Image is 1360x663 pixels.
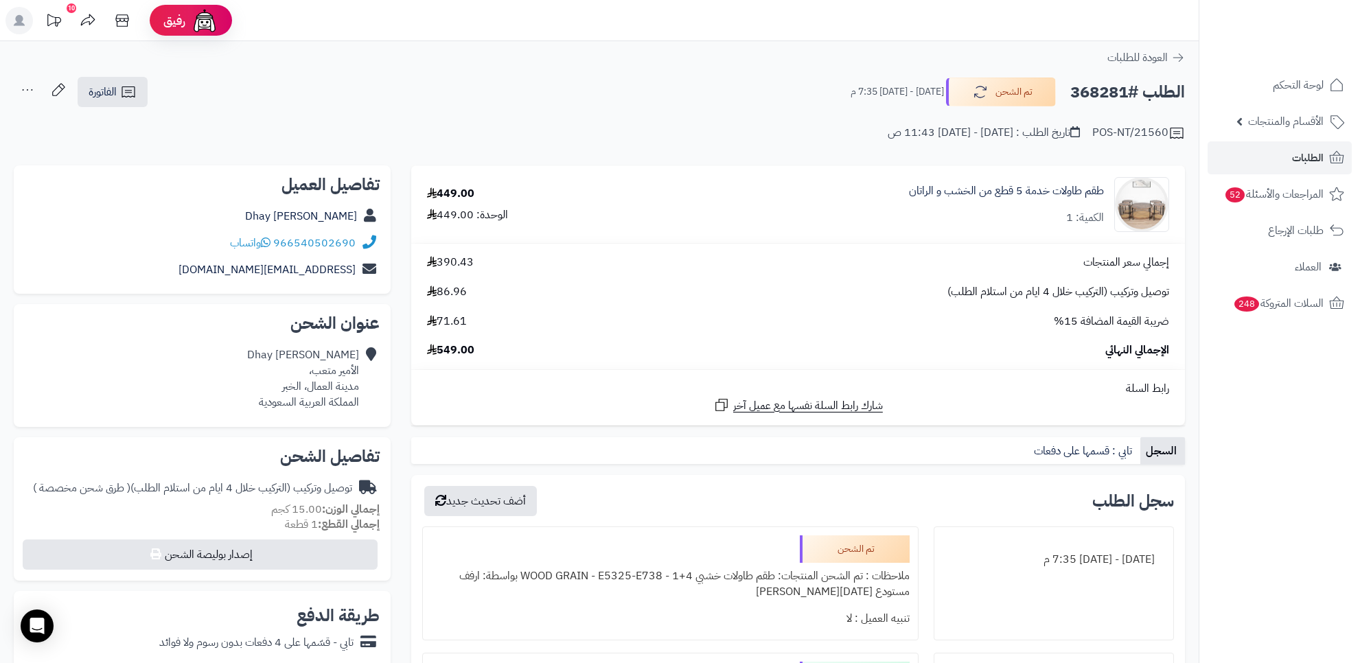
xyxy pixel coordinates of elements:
div: 10 [67,3,76,13]
span: 549.00 [427,342,474,358]
span: الإجمالي النهائي [1105,342,1169,358]
a: تابي : قسمها على دفعات [1028,437,1140,465]
div: Open Intercom Messenger [21,609,54,642]
a: تحديثات المنصة [36,7,71,38]
div: تابي - قسّمها على 4 دفعات بدون رسوم ولا فوائد [159,635,354,651]
span: 248 [1234,296,1259,312]
strong: إجمالي الوزن: [322,501,380,517]
div: الوحدة: 449.00 [427,207,508,223]
div: تنبيه العميل : لا [431,605,910,632]
h3: سجل الطلب [1092,493,1174,509]
span: الأقسام والمنتجات [1248,112,1324,131]
div: الكمية: 1 [1066,210,1104,226]
small: 1 قطعة [285,516,380,533]
a: السلات المتروكة248 [1208,287,1352,320]
button: إصدار بوليصة الشحن [23,539,378,570]
span: العملاء [1295,257,1322,277]
div: 449.00 [427,186,474,202]
a: العودة للطلبات [1107,49,1185,66]
img: ai-face.png [191,7,218,34]
a: شارك رابط السلة نفسها مع عميل آخر [713,397,883,414]
div: [DATE] - [DATE] 7:35 م [943,546,1166,573]
a: 966540502690 [273,235,356,251]
button: أضف تحديث جديد [424,486,537,516]
small: 15.00 كجم [271,501,380,517]
div: توصيل وتركيب (التركيب خلال 4 ايام من استلام الطلب) [33,480,352,496]
h2: تفاصيل الشحن [25,448,380,465]
span: إجمالي سعر المنتجات [1083,255,1169,270]
a: واتساب [230,235,270,251]
span: رفيق [163,12,185,29]
span: توصيل وتركيب (التركيب خلال 4 ايام من استلام الطلب) [947,284,1169,300]
span: السلات المتروكة [1233,294,1324,313]
a: طقم طاولات خدمة 5 قطع من الخشب و الراتان [909,183,1104,199]
h2: الطلب #368281 [1070,78,1185,106]
span: ( طرق شحن مخصصة ) [33,480,130,496]
span: المراجعات والأسئلة [1224,185,1324,204]
h2: طريقة الدفع [297,607,380,624]
span: 390.43 [427,255,474,270]
h2: عنوان الشحن [25,315,380,331]
div: ملاحظات : تم الشحن المنتجات: طقم طاولات خشبي 4+1 - WOOD GRAIN - E5325-E738 بواسطة: ارفف مستودع [D... [431,563,910,605]
div: Dhay [PERSON_NAME] الأمير متعب، مدينة العمال، الخبر المملكة العربية السعودية [247,347,359,410]
button: تم الشحن [946,78,1056,106]
small: [DATE] - [DATE] 7:35 م [851,85,944,99]
span: الطلبات [1292,148,1324,167]
a: العملاء [1208,251,1352,283]
a: الطلبات [1208,141,1352,174]
div: تاريخ الطلب : [DATE] - [DATE] 11:43 ص [888,125,1080,141]
span: ضريبة القيمة المضافة 15% [1054,314,1169,329]
a: المراجعات والأسئلة52 [1208,178,1352,211]
a: لوحة التحكم [1208,69,1352,102]
h2: تفاصيل العميل [25,176,380,193]
div: رابط السلة [417,381,1179,397]
a: طلبات الإرجاع [1208,214,1352,247]
span: 86.96 [427,284,467,300]
img: 1744274441-1-90x90.jpg [1115,177,1168,232]
div: تم الشحن [800,535,910,563]
span: طلبات الإرجاع [1268,221,1324,240]
span: 52 [1225,187,1245,202]
div: POS-NT/21560 [1092,125,1185,141]
span: 71.61 [427,314,467,329]
a: السجل [1140,437,1185,465]
a: الفاتورة [78,77,148,107]
span: العودة للطلبات [1107,49,1168,66]
span: لوحة التحكم [1273,75,1324,95]
strong: إجمالي القطع: [318,516,380,533]
span: الفاتورة [89,84,117,100]
a: [EMAIL_ADDRESS][DOMAIN_NAME] [178,261,356,278]
span: شارك رابط السلة نفسها مع عميل آخر [733,398,883,414]
a: Dhay [PERSON_NAME] [245,208,357,224]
